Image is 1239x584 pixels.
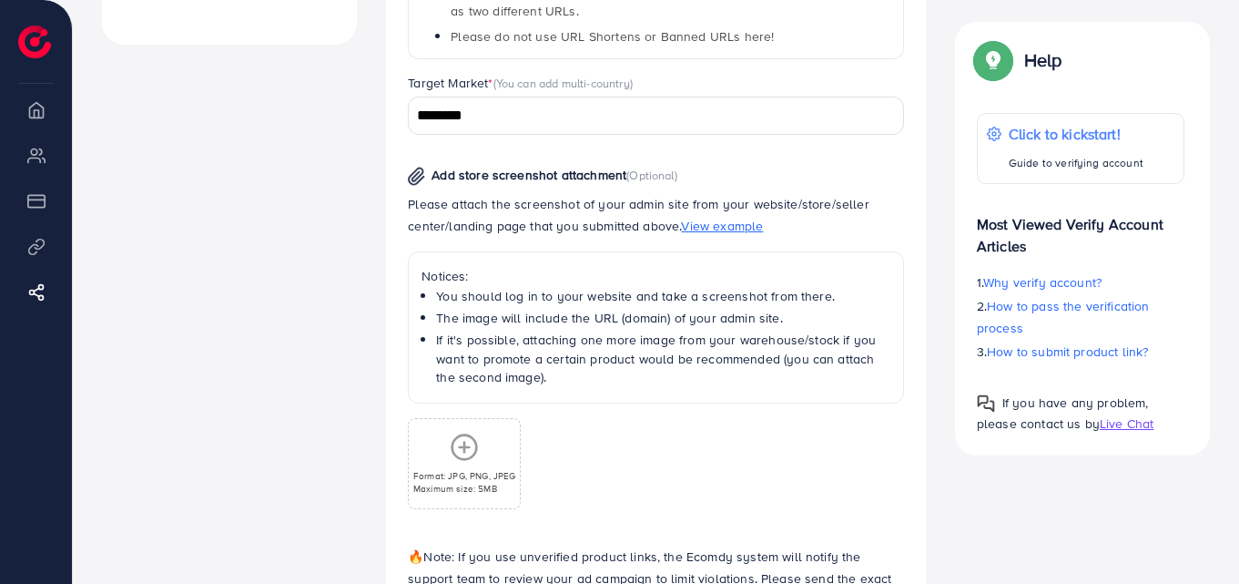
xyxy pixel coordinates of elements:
span: (Optional) [626,167,677,183]
img: logo [18,26,51,58]
iframe: Chat [1162,502,1225,570]
span: Live Chat [1100,415,1153,433]
input: Search for option [411,102,880,130]
div: Search for option [408,97,904,134]
p: Click to kickstart! [1009,123,1143,145]
p: 1. [977,272,1184,293]
span: Please do not use URL Shortens or Banned URLs here! [451,27,774,46]
label: Target Market [408,74,633,92]
p: Guide to verifying account [1009,152,1143,174]
li: If it's possible, attaching one more image from your warehouse/stock if you want to promote a cer... [436,331,890,386]
span: (You can add multi-country) [493,75,633,91]
p: Maximum size: 5MB [413,482,516,495]
p: Notices: [421,265,890,287]
img: img [408,167,425,186]
p: Most Viewed Verify Account Articles [977,199,1184,257]
span: View example [681,217,763,235]
p: 2. [977,295,1184,339]
span: 🔥 [408,548,423,566]
li: The image will include the URL (domain) of your admin site. [436,309,890,327]
img: Popup guide [977,394,995,413]
p: Help [1024,49,1062,71]
span: How to submit product link? [987,343,1148,361]
span: If you have any problem, please contact us by [977,394,1149,433]
img: Popup guide [977,44,1010,77]
li: You should log in to your website and take a screenshot from there. [436,287,890,305]
span: Why verify account? [983,273,1102,292]
p: Please attach the screenshot of your admin site from your website/store/seller center/landing pag... [408,193,904,237]
span: Add store screenshot attachment [432,166,626,184]
p: 3. [977,341,1184,363]
p: Format: JPG, PNG, JPEG [413,469,516,482]
span: How to pass the verification process [977,297,1150,337]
